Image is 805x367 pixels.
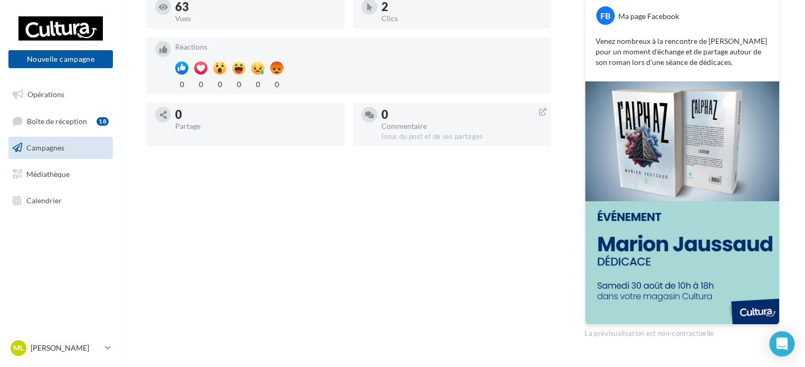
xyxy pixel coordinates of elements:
[26,170,70,178] span: Médiathèque
[6,137,115,159] a: Campagnes
[27,116,87,125] span: Boîte de réception
[175,43,542,51] div: Réactions
[381,1,542,13] div: 2
[213,77,226,90] div: 0
[27,90,64,99] span: Opérations
[251,77,264,90] div: 0
[175,15,336,22] div: Vues
[26,143,64,152] span: Campagnes
[8,338,113,358] a: ML [PERSON_NAME]
[381,15,542,22] div: Clics
[381,132,542,142] div: Issus du post et de ses partages
[270,77,283,90] div: 0
[13,343,24,353] span: ML
[6,110,115,133] a: Boîte de réception18
[175,123,336,130] div: Partage
[194,77,207,90] div: 0
[618,11,679,22] div: Ma page Facebook
[97,117,109,126] div: 18
[381,109,542,120] div: 0
[175,77,188,90] div: 0
[6,83,115,106] a: Opérations
[175,109,336,120] div: 0
[31,343,101,353] p: [PERSON_NAME]
[8,50,113,68] button: Nouvelle campagne
[175,1,336,13] div: 63
[26,195,62,204] span: Calendrier
[6,190,115,212] a: Calendrier
[596,36,769,68] p: Venez nombreux à la rencontre de [PERSON_NAME] pour un moment d'échange et de partage autour de s...
[232,77,245,90] div: 0
[6,163,115,185] a: Médiathèque
[584,325,780,338] div: La prévisualisation est non-contractuelle
[381,123,542,130] div: Commentaire
[596,6,615,25] div: FB
[769,331,794,356] div: Open Intercom Messenger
